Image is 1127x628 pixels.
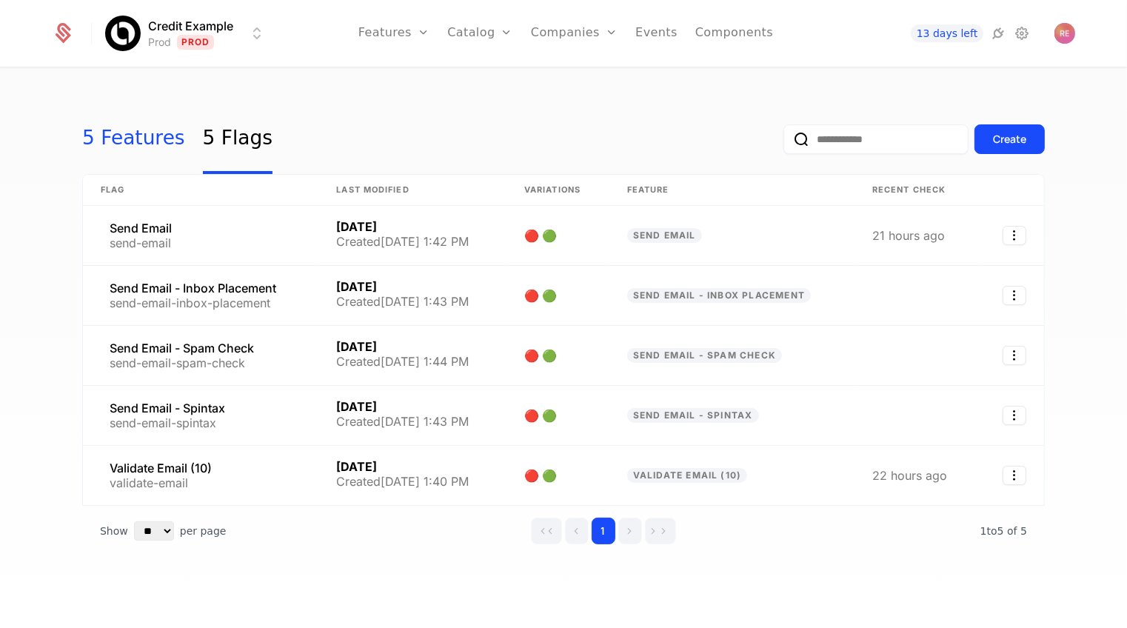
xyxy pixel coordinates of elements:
button: Select action [1003,466,1026,485]
span: Prod [177,35,215,50]
button: Select environment [110,17,266,50]
a: 13 days left [911,24,983,42]
button: Go to page 1 [592,518,615,544]
span: 1 to 5 of [980,525,1020,537]
span: 5 [980,525,1027,537]
button: Go to last page [645,518,676,544]
img: ryan echternacht [1054,23,1075,44]
div: Page navigation [531,518,676,544]
img: Credit Example [105,16,141,51]
span: Show [100,524,128,538]
th: Variations [506,175,609,206]
div: Prod [148,35,171,50]
th: Flag [83,175,318,206]
select: Select page size [134,521,174,541]
button: Select action [1003,346,1026,365]
div: Table pagination [82,506,1045,556]
button: Go to previous page [565,518,589,544]
button: Open user button [1054,23,1075,44]
button: Select action [1003,406,1026,425]
button: Go to next page [618,518,642,544]
button: Select action [1003,226,1026,245]
button: Go to first page [531,518,562,544]
a: 5 Features [82,104,185,174]
th: Recent check [855,175,977,206]
a: 5 Flags [203,104,272,174]
th: Last Modified [318,175,506,206]
th: Feature [609,175,855,206]
button: Create [974,124,1045,154]
a: Settings [1013,24,1031,42]
span: per page [180,524,227,538]
div: Create [993,132,1026,147]
span: Credit Example [148,17,233,35]
button: Select action [1003,286,1026,305]
a: Integrations [989,24,1007,42]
